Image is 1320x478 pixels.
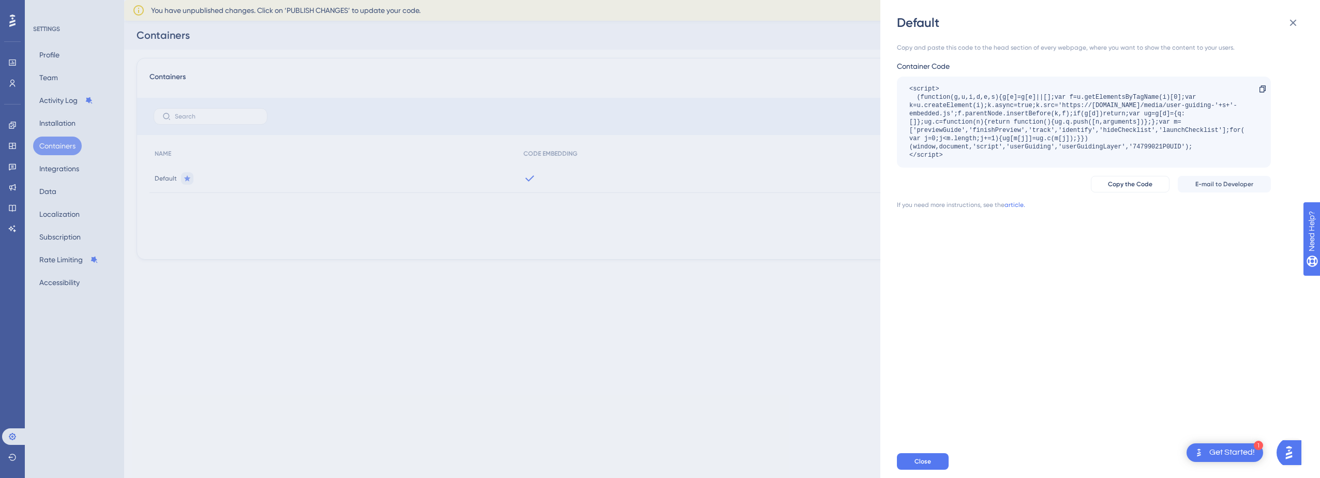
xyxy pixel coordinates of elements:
div: Get Started! [1209,447,1255,458]
div: Copy and paste this code to the head section of every webpage, where you want to show the content... [897,43,1271,52]
div: Container Code [897,60,1271,72]
span: Need Help? [24,3,65,15]
img: launcher-image-alternative-text [1193,446,1205,459]
button: Copy the Code [1091,176,1169,192]
span: E-mail to Developer [1195,180,1253,188]
button: Close [897,453,949,470]
div: 1 [1254,441,1263,450]
a: article. [1004,201,1025,209]
div: Default [897,14,1306,31]
div: If you need more instructions, see the [897,201,1004,209]
div: Open Get Started! checklist, remaining modules: 1 [1187,443,1263,462]
div: <script> (function(g,u,i,d,e,s){g[e]=g[e]||[];var f=u.getElementsByTagName(i)[0];var k=u.createEl... [909,85,1248,159]
span: Close [914,457,931,466]
iframe: UserGuiding AI Assistant Launcher [1277,437,1308,468]
span: Copy the Code [1108,180,1152,188]
button: E-mail to Developer [1178,176,1271,192]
